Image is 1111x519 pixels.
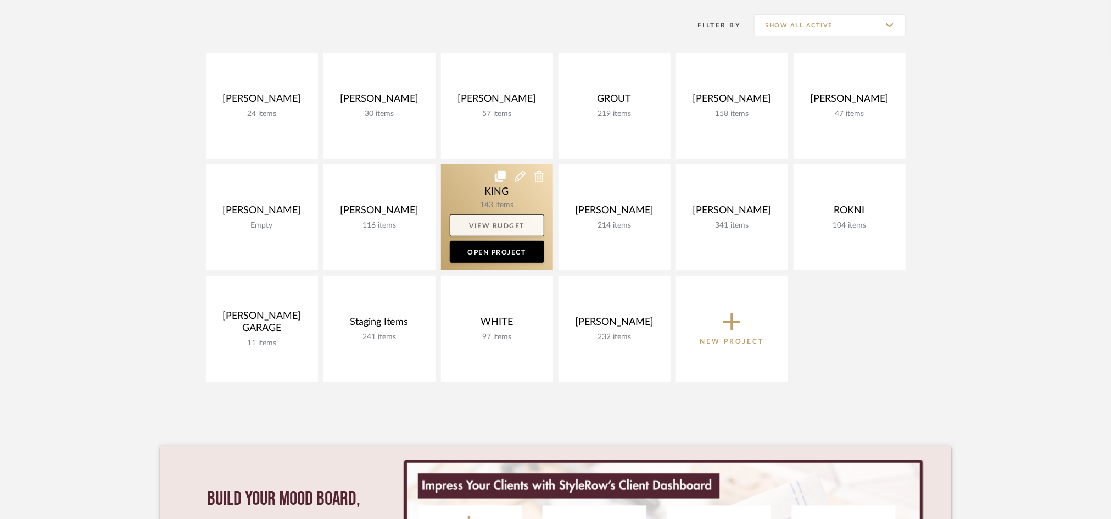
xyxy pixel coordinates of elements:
[567,109,662,119] div: 219 items
[450,241,544,263] a: Open Project
[332,221,427,230] div: 116 items
[450,214,544,236] a: View Budget
[567,333,662,342] div: 232 items
[802,93,897,109] div: [PERSON_NAME]
[332,316,427,333] div: Staging Items
[684,20,741,31] div: Filter By
[450,93,544,109] div: [PERSON_NAME]
[676,276,788,382] button: New Project
[685,221,779,230] div: 341 items
[215,205,309,221] div: [PERSON_NAME]
[215,109,309,119] div: 24 items
[567,205,662,221] div: [PERSON_NAME]
[685,109,779,119] div: 158 items
[802,205,897,221] div: ROKNI
[215,221,309,230] div: Empty
[700,336,764,347] p: New Project
[215,93,309,109] div: [PERSON_NAME]
[802,221,897,230] div: 104 items
[685,93,779,109] div: [PERSON_NAME]
[450,316,544,333] div: WHITE
[450,109,544,119] div: 57 items
[567,93,662,109] div: GROUT
[567,221,662,230] div: 214 items
[332,93,427,109] div: [PERSON_NAME]
[685,205,779,221] div: [PERSON_NAME]
[332,205,427,221] div: [PERSON_NAME]
[215,339,309,348] div: 11 items
[450,333,544,342] div: 97 items
[567,316,662,333] div: [PERSON_NAME]
[332,333,427,342] div: 241 items
[215,310,309,339] div: [PERSON_NAME] GARAGE
[332,109,427,119] div: 30 items
[802,109,897,119] div: 47 items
